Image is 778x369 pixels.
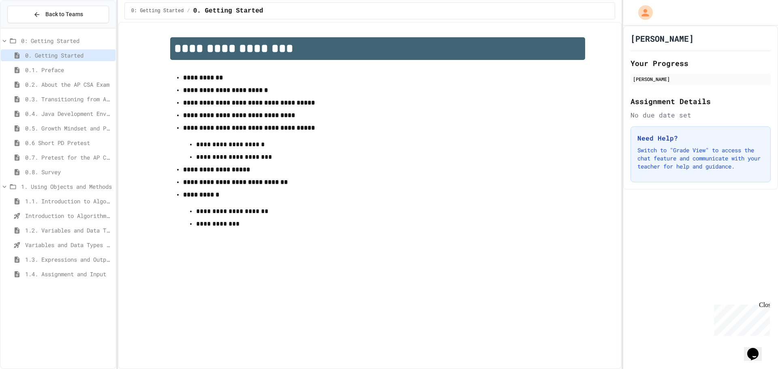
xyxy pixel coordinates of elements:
span: 0.6 Short PD Pretest [25,139,112,147]
div: [PERSON_NAME] [633,75,768,83]
div: My Account [630,3,655,22]
span: 0.7. Pretest for the AP CSA Exam [25,153,112,162]
span: 0. Getting Started [25,51,112,60]
h3: Need Help? [637,133,764,143]
span: Variables and Data Types - Quiz [25,241,112,249]
span: 1.3. Expressions and Output [New] [25,255,112,264]
span: Back to Teams [45,10,83,19]
span: 0.5. Growth Mindset and Pair Programming [25,124,112,132]
span: / [187,8,190,14]
button: Back to Teams [7,6,109,23]
span: 1. Using Objects and Methods [21,182,112,191]
span: 0. Getting Started [193,6,263,16]
span: 0: Getting Started [21,36,112,45]
h2: Assignment Details [631,96,771,107]
span: 0.3. Transitioning from AP CSP to AP CSA [25,95,112,103]
iframe: chat widget [711,301,770,336]
span: Introduction to Algorithms, Programming, and Compilers [25,211,112,220]
span: 0.2. About the AP CSA Exam [25,80,112,89]
p: Switch to "Grade View" to access the chat feature and communicate with your teacher for help and ... [637,146,764,171]
h1: [PERSON_NAME] [631,33,694,44]
div: No due date set [631,110,771,120]
span: 1.4. Assignment and Input [25,270,112,278]
span: 1.2. Variables and Data Types [25,226,112,235]
div: Chat with us now!Close [3,3,56,51]
span: 1.1. Introduction to Algorithms, Programming, and Compilers [25,197,112,205]
iframe: chat widget [744,337,770,361]
span: 0.1. Preface [25,66,112,74]
span: 0: Getting Started [131,8,184,14]
span: 0.8. Survey [25,168,112,176]
span: 0.4. Java Development Environments [25,109,112,118]
h2: Your Progress [631,58,771,69]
